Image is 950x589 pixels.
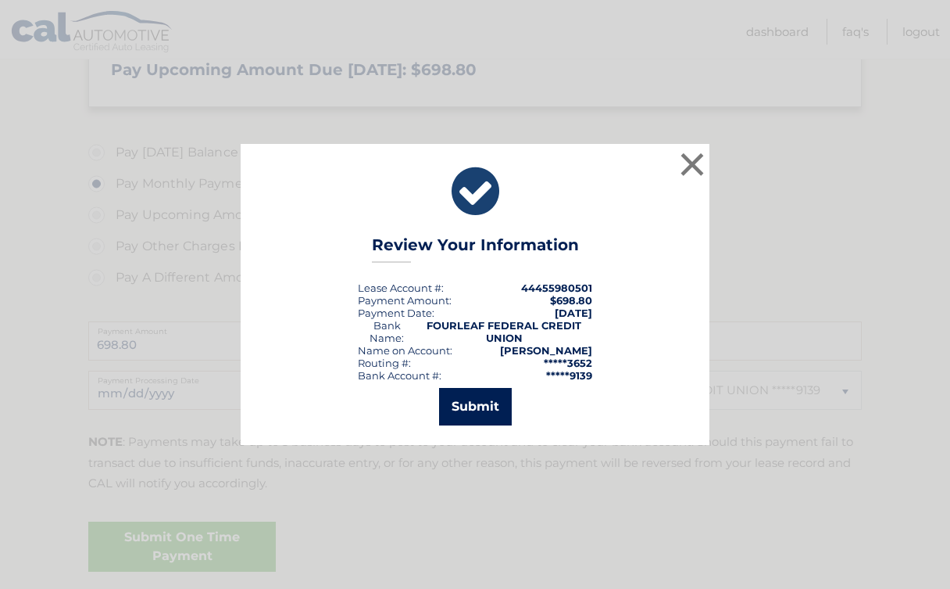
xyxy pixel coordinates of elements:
[358,369,441,382] div: Bank Account #:
[358,307,432,319] span: Payment Date
[358,357,411,369] div: Routing #:
[555,307,592,319] span: [DATE]
[358,319,416,344] div: Bank Name:
[358,344,452,357] div: Name on Account:
[372,235,579,263] h3: Review Your Information
[427,319,581,344] strong: FOURLEAF FEDERAL CREDIT UNION
[358,294,452,307] div: Payment Amount:
[439,388,512,426] button: Submit
[677,149,708,180] button: ×
[500,344,592,357] strong: [PERSON_NAME]
[358,282,444,294] div: Lease Account #:
[358,307,434,319] div: :
[550,294,592,307] span: $698.80
[521,282,592,294] strong: 44455980501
